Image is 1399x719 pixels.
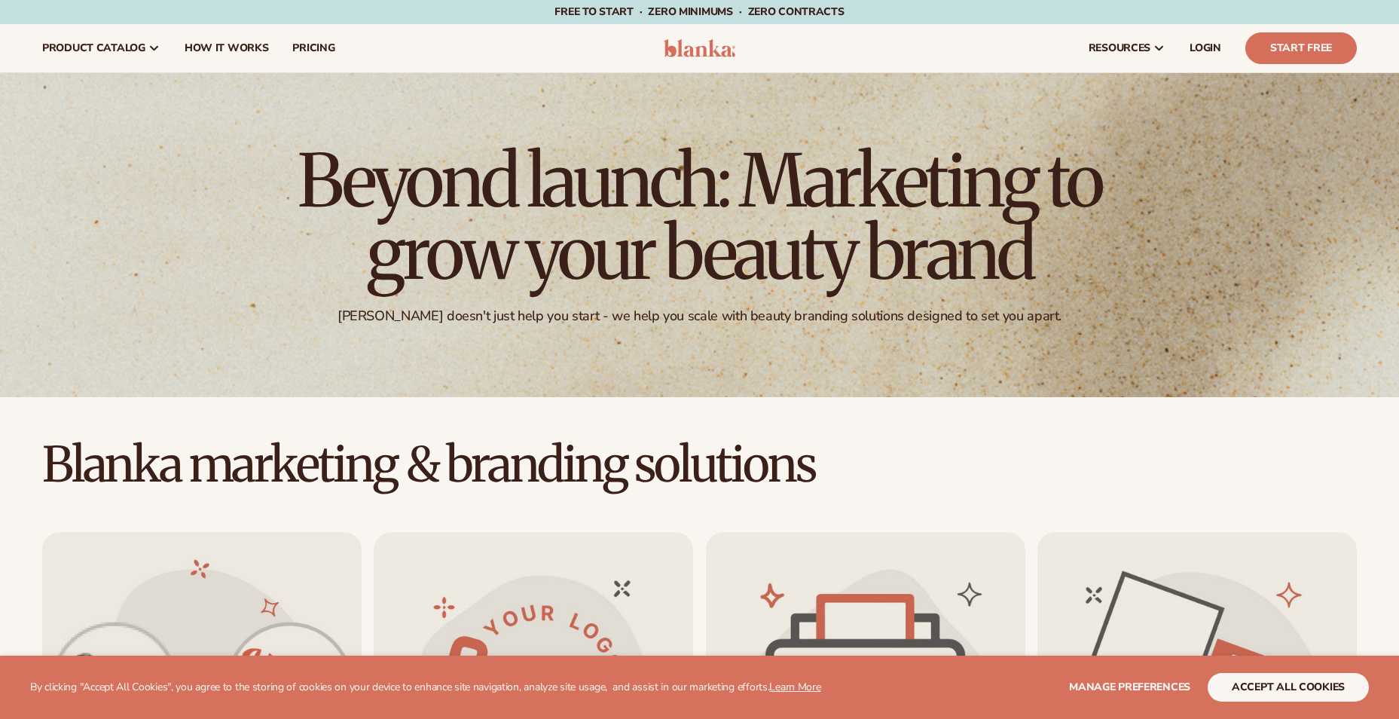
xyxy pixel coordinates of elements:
a: product catalog [30,24,173,72]
a: Start Free [1245,32,1357,64]
button: Manage preferences [1069,673,1190,702]
a: Learn More [769,680,820,694]
span: pricing [292,42,334,54]
span: resources [1089,42,1150,54]
span: How It Works [185,42,269,54]
a: pricing [280,24,347,72]
button: accept all cookies [1208,673,1369,702]
span: product catalog [42,42,145,54]
img: logo [664,39,735,57]
a: How It Works [173,24,281,72]
p: By clicking "Accept All Cookies", you agree to the storing of cookies on your device to enhance s... [30,681,821,694]
span: LOGIN [1190,42,1221,54]
div: [PERSON_NAME] doesn't just help you start - we help you scale with beauty branding solutions desi... [338,307,1061,325]
a: LOGIN [1178,24,1233,72]
a: resources [1077,24,1178,72]
h1: Beyond launch: Marketing to grow your beauty brand [286,145,1114,289]
span: Free to start · ZERO minimums · ZERO contracts [554,5,844,19]
span: Manage preferences [1069,680,1190,694]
